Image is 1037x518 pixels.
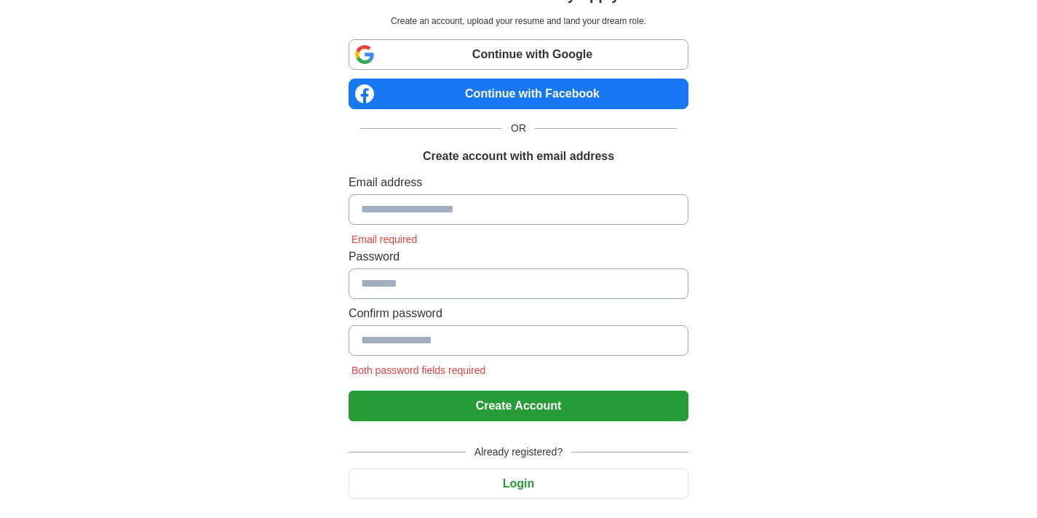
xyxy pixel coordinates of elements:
label: Email address [349,174,688,191]
label: Password [349,248,688,266]
button: Create Account [349,391,688,421]
span: OR [502,121,535,136]
a: Login [349,477,688,490]
label: Confirm password [349,305,688,322]
span: Both password fields required [349,364,488,376]
button: Login [349,469,688,499]
h1: Create account with email address [423,148,614,165]
a: Continue with Google [349,39,688,70]
span: Already registered? [466,445,571,460]
span: Email required [349,234,420,245]
a: Continue with Facebook [349,79,688,109]
p: Create an account, upload your resume and land your dream role. [351,15,686,28]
